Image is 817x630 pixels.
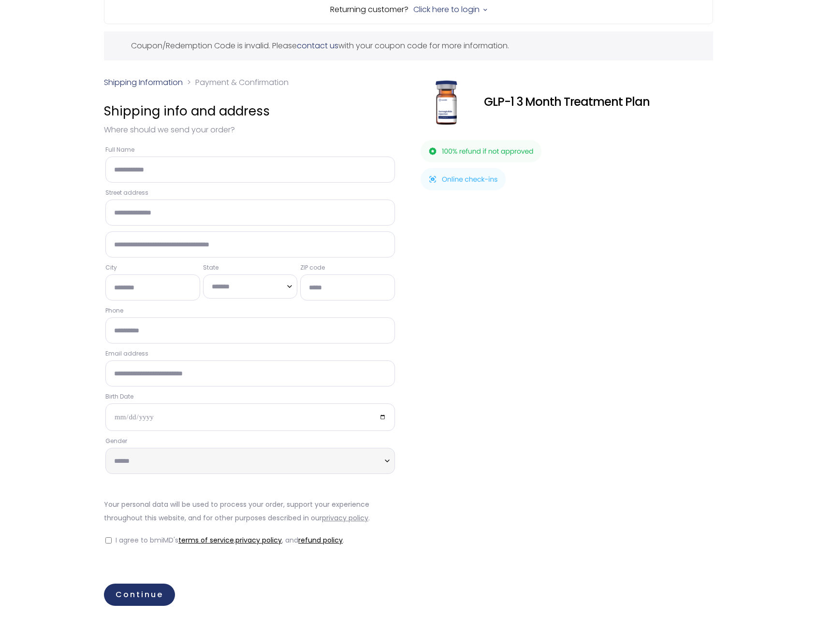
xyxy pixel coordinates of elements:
[421,168,506,190] img: Online check-ins
[104,31,713,60] div: Coupon/Redemption Code is invalid. Please with your coupon code for more information.
[298,535,343,545] a: refund policy
[187,77,191,88] span: >
[104,99,396,123] h3: Shipping info and address
[413,3,480,16] a: Click here to login
[421,76,472,128] img: GLP-1 3 Month Treatment Plan
[300,263,395,272] label: ZIP code
[104,498,396,525] p: Your personal data will be used to process your order, support your experience throughout this we...
[105,437,395,445] label: Gender
[322,513,368,523] a: privacy policy
[203,263,298,272] label: State
[235,535,282,545] a: privacy policy
[116,533,344,547] label: I agree to bmiMD's , , and .
[105,263,200,272] label: City
[104,77,183,88] a: Shipping Information
[195,77,289,88] span: Payment & Confirmation
[178,535,234,545] a: terms of service
[104,584,175,606] a: Continue
[484,95,713,109] div: GLP-1 3 Month Treatment Plan
[105,349,395,358] label: Email address
[297,40,338,51] a: contact us
[105,306,395,315] label: Phone
[421,140,541,162] img: 100% refund if not approved
[105,392,395,401] label: Birth Date
[104,123,396,137] p: Where should we send your order?
[105,145,395,154] label: Full Name
[105,188,395,197] label: Street address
